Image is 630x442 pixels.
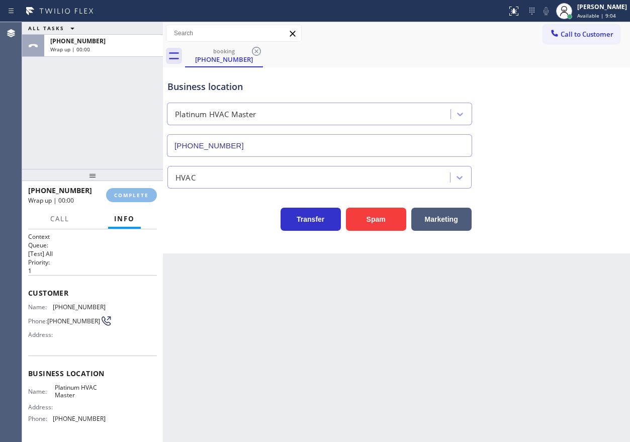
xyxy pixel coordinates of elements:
input: Search [166,25,301,41]
div: (310) 854-2002 [186,45,262,66]
span: Wrap up | 00:00 [28,196,74,205]
span: Business location [28,369,157,378]
button: Transfer [281,208,341,231]
button: COMPLETE [106,188,157,202]
p: [Test] All [28,249,157,258]
span: [PHONE_NUMBER] [53,303,106,311]
span: Address: [28,403,55,411]
div: booking [186,47,262,55]
button: Marketing [411,208,472,231]
span: [PHONE_NUMBER] [53,415,106,422]
span: Info [114,214,135,223]
span: [PHONE_NUMBER] [47,317,100,325]
span: Customer [28,288,157,298]
button: Spam [346,208,406,231]
p: 1 [28,267,157,275]
span: [PHONE_NUMBER] [28,186,92,195]
span: [PHONE_NUMBER] [50,37,106,45]
span: Phone: [28,415,53,422]
button: ALL TASKS [22,22,84,34]
h1: Context [28,232,157,241]
span: Address: [28,331,55,338]
div: Platinum HVAC Master [175,109,256,120]
button: Call [44,209,75,229]
span: Name: [28,303,53,311]
button: Mute [539,4,553,18]
div: Business location [167,80,472,94]
span: Wrap up | 00:00 [50,46,90,53]
h2: Priority: [28,258,157,267]
div: HVAC [175,171,196,183]
button: Call to Customer [543,25,620,44]
span: Platinum HVAC Master [55,384,105,399]
span: Phone: [28,317,47,325]
input: Phone Number [167,134,472,157]
span: Call [50,214,69,223]
button: Info [108,209,141,229]
div: [PERSON_NAME] [577,3,627,11]
span: Call to Customer [561,30,613,39]
span: Available | 9:04 [577,12,616,19]
span: COMPLETE [114,192,149,199]
h2: Queue: [28,241,157,249]
span: ALL TASKS [28,25,64,32]
span: Name: [28,388,55,395]
div: [PHONE_NUMBER] [186,55,262,64]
